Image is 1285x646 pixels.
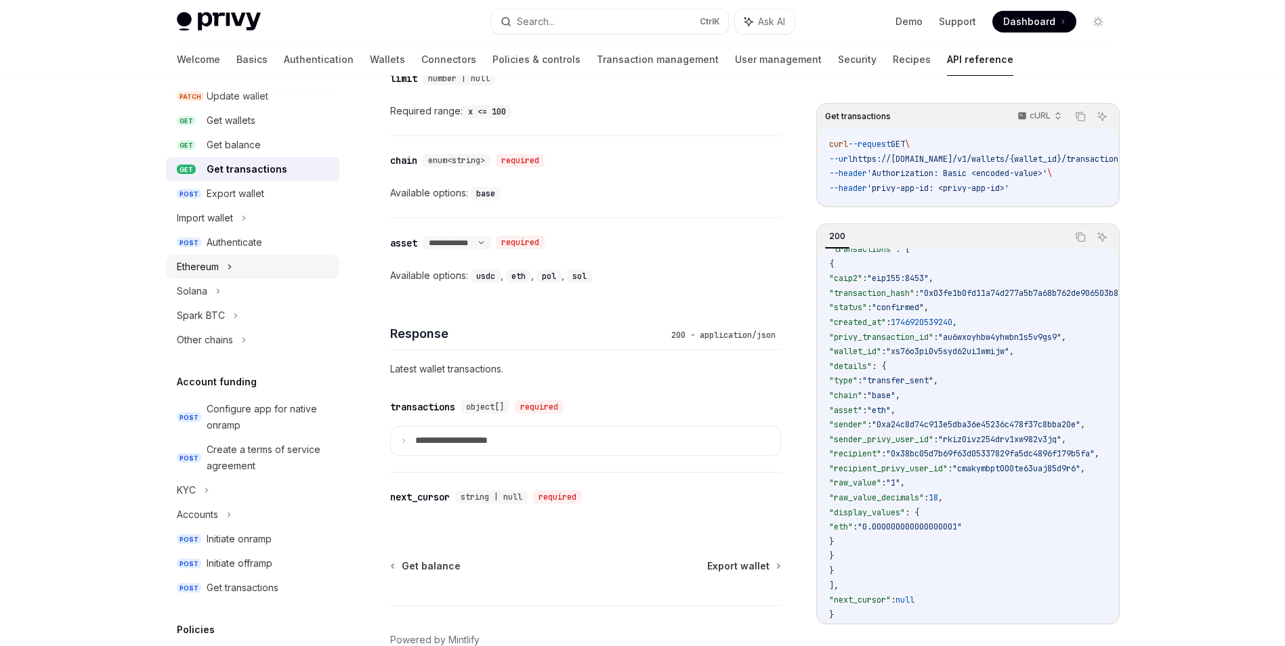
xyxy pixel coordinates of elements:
[825,228,849,244] div: 200
[177,189,201,199] span: POST
[829,390,862,401] span: "chain"
[829,332,933,343] span: "privy_transaction_id"
[867,419,872,430] span: :
[177,165,196,175] span: GET
[207,531,272,547] div: Initiate onramp
[177,259,219,275] div: Ethereum
[886,317,891,328] span: :
[207,234,262,251] div: Authenticate
[758,15,785,28] span: Ask AI
[939,15,976,28] a: Support
[567,270,592,283] code: sol
[938,434,1061,445] span: "rkiz0ivz254drv1xw982v3jq"
[924,302,929,313] span: ,
[896,595,914,605] span: null
[886,477,900,488] span: "1"
[390,72,417,85] div: limit
[166,230,339,255] a: POSTAuthenticate
[858,521,962,532] span: "0.000000000000000001"
[1093,228,1111,246] button: Ask AI
[392,559,461,573] a: Get balance
[938,332,1061,343] span: "au6wxoyhbw4yhwbn1s5v9gs9"
[177,140,196,150] span: GET
[829,536,834,547] span: }
[929,273,933,284] span: ,
[390,103,781,119] div: Required range:
[177,412,201,423] span: POST
[886,346,1009,357] span: "xs76o3pi0v5syd62ui1wmijw"
[390,185,781,201] div: Available options:
[896,244,910,255] span: : [
[829,405,862,416] span: "asset"
[491,9,728,34] button: Search...CtrlK
[1095,448,1099,459] span: ,
[492,43,581,76] a: Policies & controls
[166,397,339,437] a: POSTConfigure app for native onramp
[829,154,853,165] span: --url
[829,244,896,255] span: "transactions"
[177,374,257,390] h5: Account funding
[463,105,511,119] code: x <= 100
[166,133,339,157] a: GETGet balance
[236,43,268,76] a: Basics
[177,238,201,248] span: POST
[471,270,501,283] code: usdc
[707,559,770,573] span: Export wallet
[177,12,261,31] img: light logo
[853,154,1123,165] span: https://[DOMAIN_NAME]/v1/wallets/{wallet_id}/transactions
[867,183,1009,194] span: 'privy-app-id: <privy-app-id>'
[829,361,872,372] span: "details"
[390,490,450,504] div: next_cursor
[905,507,919,518] span: : {
[862,273,867,284] span: :
[666,328,781,342] div: 200 - application/json
[177,453,201,463] span: POST
[891,405,896,416] span: ,
[1080,463,1085,474] span: ,
[1010,105,1068,128] button: cURL
[177,283,207,299] div: Solana
[891,317,952,328] span: 1746920539240
[177,210,233,226] div: Import wallet
[829,434,933,445] span: "sender_privy_user_id"
[829,317,886,328] span: "created_at"
[207,112,255,129] div: Get wallets
[952,317,957,328] span: ,
[829,463,948,474] span: "recipient_privy_user_id"
[867,302,872,313] span: :
[536,267,567,284] div: ,
[506,270,531,283] code: eth
[207,161,287,177] div: Get transactions
[829,375,858,386] span: "type"
[952,463,1080,474] span: "cmakymbpt000te63uaj85d9r6"
[862,390,867,401] span: :
[471,187,501,200] code: base
[284,43,354,76] a: Authentication
[914,288,919,299] span: :
[891,139,905,150] span: GET
[829,168,867,179] span: --header
[1009,346,1014,357] span: ,
[829,595,891,605] span: "next_cursor"
[597,43,719,76] a: Transaction management
[1003,15,1055,28] span: Dashboard
[829,507,905,518] span: "display_values"
[166,551,339,576] a: POSTInitiate offramp
[829,551,834,561] span: }
[390,267,781,284] div: Available options:
[1072,228,1089,246] button: Copy the contents from the code block
[1030,110,1051,121] p: cURL
[166,576,339,600] a: POSTGet transactions
[390,400,455,414] div: transactions
[829,448,881,459] span: "recipient"
[838,43,877,76] a: Security
[207,186,264,202] div: Export wallet
[428,73,490,84] span: number | null
[862,405,867,416] span: :
[533,490,582,504] div: required
[829,259,834,270] span: {
[177,307,225,324] div: Spark BTC
[929,492,938,503] span: 18
[390,324,666,343] h4: Response
[862,375,933,386] span: "transfer_sent"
